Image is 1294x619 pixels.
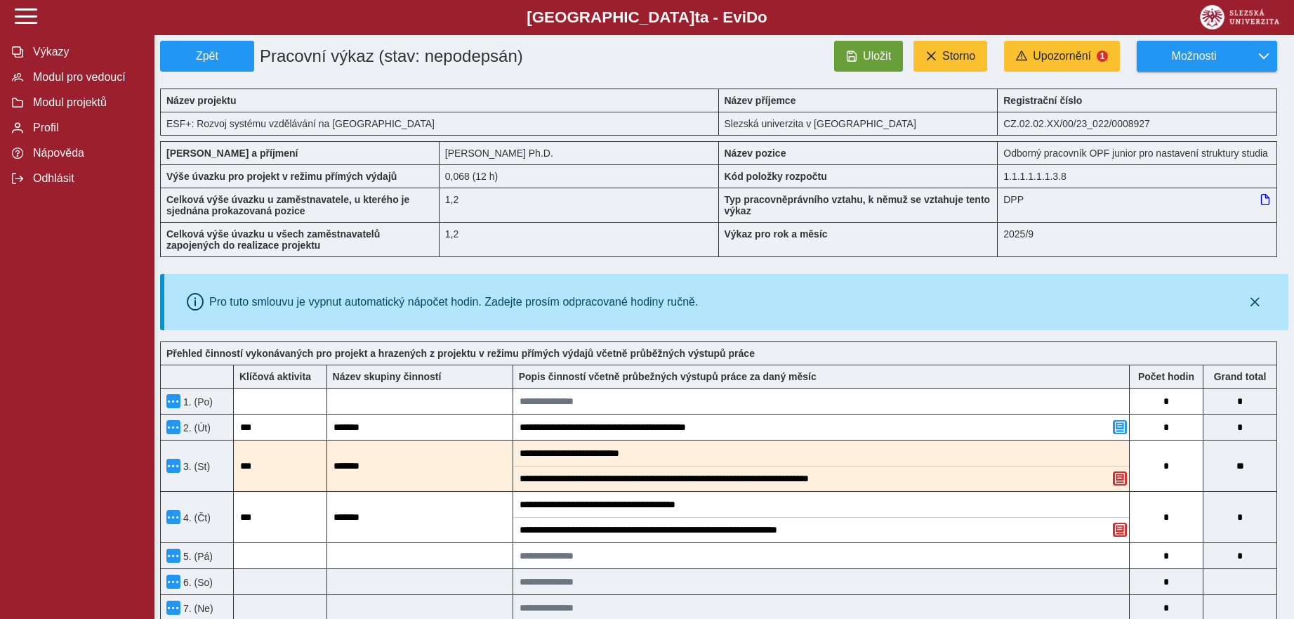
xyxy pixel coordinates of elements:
span: Zpět [166,50,248,63]
span: t [694,8,699,26]
div: Slezská univerzita v [GEOGRAPHIC_DATA] [719,112,998,136]
span: 7. (Ne) [180,603,213,614]
span: Výkazy [29,46,143,58]
div: Odborný pracovník OPF junior pro nastavení struktury studia [998,141,1277,164]
div: 2025/9 [998,222,1277,257]
b: Název příjemce [725,95,796,106]
b: Počet hodin [1130,371,1203,382]
span: Uložit [863,50,891,63]
b: Registrační číslo [1003,95,1082,106]
span: Upozornění [1033,50,1091,63]
b: Typ pracovněprávního vztahu, k němuž se vztahuje tento výkaz [725,194,991,216]
span: 6. (So) [180,577,213,588]
button: Přidat poznámku [1113,420,1127,434]
button: Možnosti [1137,41,1250,72]
span: Možnosti [1149,50,1239,63]
b: Kód položky rozpočtu [725,171,827,182]
b: Název pozice [725,148,786,159]
button: Menu [166,459,180,473]
div: 1.1.1.1.1.1.3.8 [998,164,1277,188]
b: [PERSON_NAME] a příjmení [166,148,298,159]
button: Menu [166,420,180,434]
span: Modul projektů [29,96,143,109]
b: Název skupiny činností [333,371,442,382]
button: Menu [166,510,180,524]
span: 3. (St) [180,461,210,472]
span: Odhlásit [29,172,143,185]
span: Nápověda [29,147,143,159]
div: Pro tuto smlouvu je vypnut automatický nápočet hodin. Zadejte prosím odpracované hodiny ručně. [209,296,698,308]
b: Klíčová aktivita [239,371,311,382]
div: 1,2 [440,188,719,222]
img: logo_web_su.png [1200,5,1279,30]
button: Odstranit poznámku [1113,523,1127,537]
span: 2. (Út) [180,422,211,434]
div: DPP [998,188,1277,222]
span: 5. (Pá) [180,551,213,562]
span: Modul pro vedoucí [29,71,143,84]
button: Zpět [160,41,254,72]
button: Upozornění1 [1004,41,1120,72]
b: Celková výše úvazku u zaměstnavatele, u kterého je sjednána prokazovaná pozice [166,194,409,216]
b: Přehled činností vykonávaných pro projekt a hrazených z projektu v režimu přímých výdajů včetně p... [166,348,755,359]
button: Odstranit poznámku [1113,471,1127,486]
button: Menu [166,601,180,615]
button: Menu [166,394,180,408]
div: 1,2 [440,222,719,257]
button: Storno [913,41,987,72]
b: Suma za den přes všechny výkazy [1203,371,1276,382]
h1: Pracovní výkaz (stav: nepodepsán) [254,41,631,72]
b: Popis činností včetně průbežných výstupů práce za daný měsíc [519,371,817,382]
span: 1 [1097,51,1108,62]
b: Celková výše úvazku u všech zaměstnavatelů zapojených do realizace projektu [166,228,380,251]
b: Výše úvazku pro projekt v režimu přímých výdajů [166,171,397,182]
b: Výkaz pro rok a měsíc [725,228,828,240]
div: 0,544 h / den. 2,72 h / týden. [440,164,719,188]
b: [GEOGRAPHIC_DATA] a - Evi [42,8,1252,27]
button: Menu [166,575,180,589]
div: ESF+: Rozvoj systému vzdělávání na [GEOGRAPHIC_DATA] [160,112,719,136]
span: D [746,8,758,26]
span: o [758,8,767,26]
div: CZ.02.02.XX/00/23_022/0008927 [998,112,1277,136]
span: Profil [29,122,143,134]
button: Uložit [834,41,903,72]
b: Název projektu [166,95,237,106]
span: 1. (Po) [180,396,213,408]
button: Menu [166,549,180,563]
div: [PERSON_NAME] Ph.D. [440,141,719,164]
span: 4. (Čt) [180,512,211,523]
span: Storno [942,50,975,63]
